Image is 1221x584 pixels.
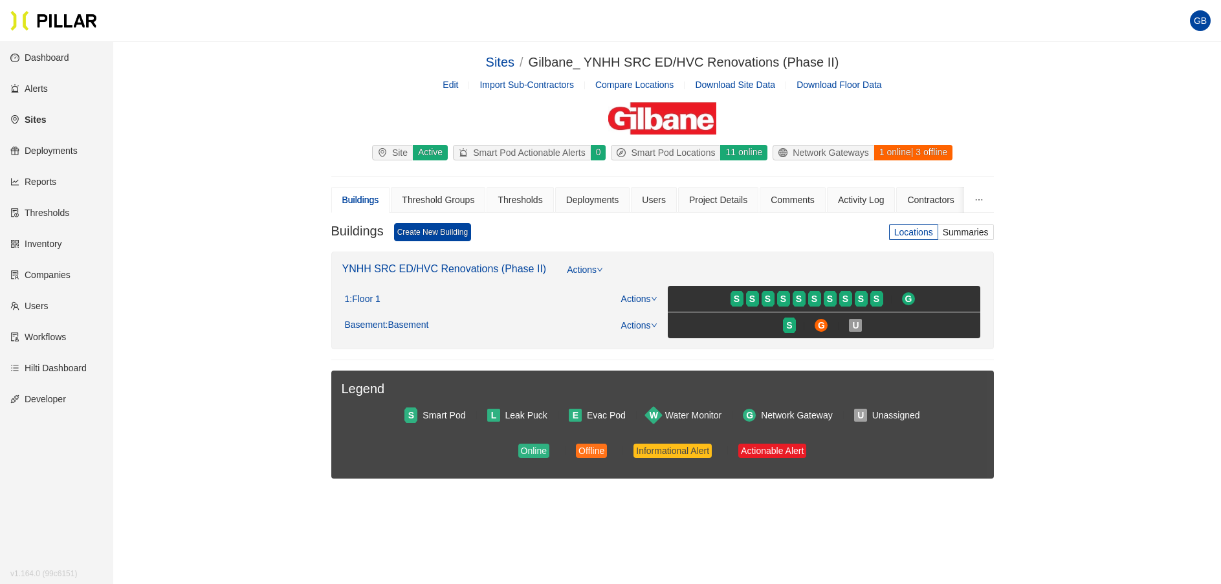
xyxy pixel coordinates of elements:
[608,102,716,135] img: Gilbane Building Company
[741,444,804,458] div: Actionable Alert
[651,322,657,329] span: down
[10,177,56,187] a: line-chartReports
[943,227,989,237] span: Summaries
[858,292,864,306] span: S
[342,263,547,274] a: YNHH SRC ED/HVC Renovations (Phase II)
[857,408,864,422] span: U
[450,145,608,160] a: alertSmart Pod Actionable Alerts0
[811,292,817,306] span: S
[10,114,46,125] a: environmentSites
[529,52,839,72] div: Gilbane_ YNHH SRC ED/HVC Renovations (Phase II)
[342,193,379,207] div: Buildings
[345,319,429,331] div: Basement
[378,148,392,157] span: environment
[590,145,606,160] div: 0
[486,55,514,69] a: Sites
[10,301,49,311] a: teamUsers
[345,294,380,305] div: 1
[573,408,578,422] span: E
[818,318,825,332] span: G
[423,408,465,422] div: Smart Pod
[520,55,523,69] span: /
[611,146,720,160] div: Smart Pod Locations
[838,193,885,207] div: Activity Log
[689,193,747,207] div: Project Details
[621,294,657,304] a: Actions
[408,408,414,422] span: S
[10,332,66,342] a: auditWorkflows
[771,193,815,207] div: Comments
[617,148,631,157] span: compass
[651,296,657,302] span: down
[342,381,984,397] h3: Legend
[761,408,832,422] div: Network Gateway
[10,363,87,373] a: barsHilti Dashboard
[974,195,984,204] span: ellipsis
[498,193,542,207] div: Thresholds
[566,193,619,207] div: Deployments
[10,239,62,249] a: qrcodeInventory
[905,292,912,306] span: G
[349,294,380,305] span: : Floor 1
[479,80,574,90] span: Import Sub-Contractors
[734,292,740,306] span: S
[695,80,775,90] span: Download Site Data
[373,146,413,160] div: Site
[10,208,69,218] a: exceptionThresholds
[459,148,473,157] span: alert
[872,408,920,422] div: Unassigned
[780,292,786,306] span: S
[1194,10,1207,31] span: GB
[852,318,859,332] span: U
[595,80,674,90] a: Compare Locations
[10,146,78,156] a: giftDeployments
[636,444,709,458] div: Informational Alert
[665,408,721,422] div: Water Monitor
[10,270,71,280] a: solutionCompanies
[443,80,458,90] a: Edit
[773,146,874,160] div: Network Gateways
[521,444,547,458] div: Online
[454,146,591,160] div: Smart Pod Actionable Alerts
[874,292,879,306] span: S
[505,408,547,422] div: Leak Puck
[964,187,994,213] button: ellipsis
[842,292,848,306] span: S
[874,145,952,160] div: 1 online | 3 offline
[386,319,429,331] span: : Basement
[394,223,471,241] a: Create New Building
[650,408,658,422] span: W
[587,408,626,422] div: Evac Pod
[10,83,48,94] a: alertAlerts
[778,148,793,157] span: global
[10,10,97,31] img: Pillar Technologies
[621,320,657,330] a: Actions
[567,263,603,286] a: Actions
[907,193,954,207] div: Contractors
[746,408,753,422] span: G
[597,266,603,273] span: down
[412,145,448,160] div: Active
[491,408,497,422] span: L
[796,292,802,306] span: S
[578,444,604,458] div: Offline
[331,223,384,241] h3: Buildings
[642,193,666,207] div: Users
[765,292,771,306] span: S
[827,292,833,306] span: S
[402,193,474,207] div: Threshold Groups
[10,52,69,63] a: dashboardDashboard
[786,318,792,332] span: S
[749,292,755,306] span: S
[797,80,882,90] span: Download Floor Data
[10,394,66,404] a: apiDeveloper
[894,227,933,237] span: Locations
[720,145,767,160] div: 11 online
